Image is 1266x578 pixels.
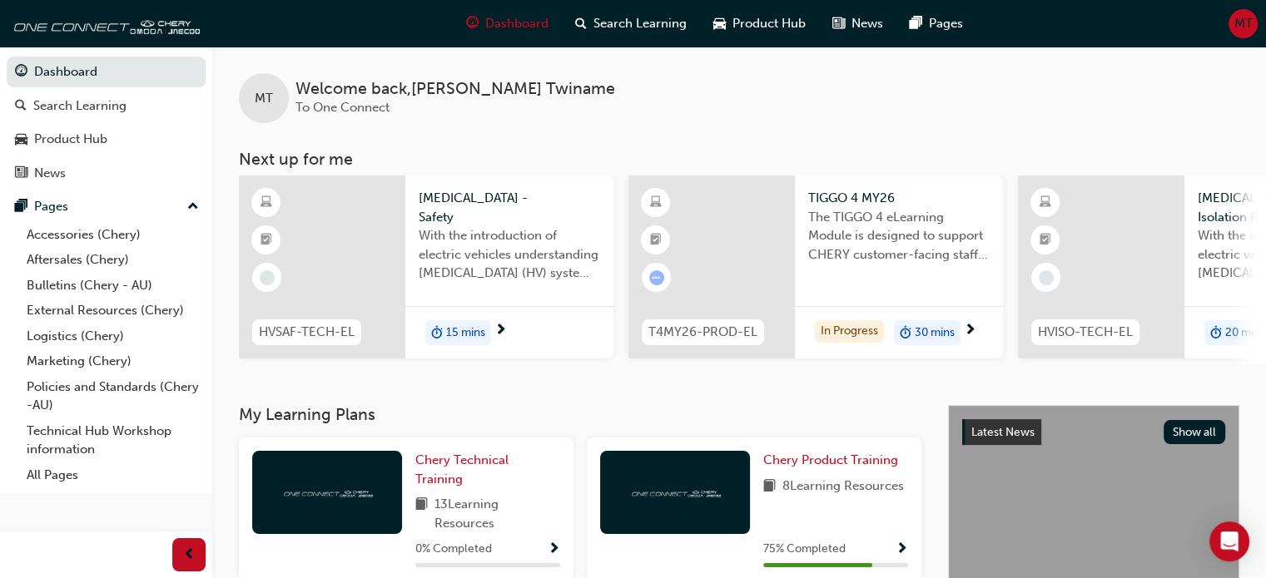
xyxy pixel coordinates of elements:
button: DashboardSearch LearningProduct HubNews [7,53,206,191]
span: 0 % Completed [415,540,492,559]
span: news-icon [15,166,27,181]
span: car-icon [15,132,27,147]
h3: My Learning Plans [239,405,921,424]
span: With the introduction of electric vehicles understanding [MEDICAL_DATA] (HV) systems is critical ... [419,226,600,283]
a: search-iconSearch Learning [562,7,700,41]
span: Search Learning [593,14,687,33]
span: learningRecordVerb_NONE-icon [260,270,275,285]
button: Pages [7,191,206,222]
span: Welcome back , [PERSON_NAME] Twiname [295,80,615,99]
span: car-icon [713,13,726,34]
span: Show Progress [896,542,908,557]
div: In Progress [815,320,884,343]
span: learningResourceType_ELEARNING-icon [261,192,272,214]
button: Show Progress [548,539,560,560]
span: Show Progress [548,542,560,557]
span: learningRecordVerb_ATTEMPT-icon [649,270,664,285]
button: Show Progress [896,539,908,560]
a: External Resources (Chery) [20,298,206,324]
span: Latest News [971,425,1035,439]
span: Dashboard [485,14,549,33]
a: pages-iconPages [896,7,976,41]
span: news-icon [832,13,845,34]
span: guage-icon [15,65,27,80]
a: Marketing (Chery) [20,348,206,374]
div: Search Learning [33,96,127,116]
a: Chery Product Training [763,451,905,470]
a: Accessories (Chery) [20,222,206,248]
span: [MEDICAL_DATA] - Safety [419,189,600,226]
span: TIGGO 4 MY26 [808,189,990,208]
span: The TIGGO 4 eLearning Module is designed to support CHERY customer-facing staff with the product ... [808,208,990,264]
span: pages-icon [15,200,27,215]
span: Chery Product Training [763,452,898,467]
a: Logistics (Chery) [20,324,206,349]
span: To One Connect [295,100,390,115]
span: book-icon [763,477,776,497]
a: guage-iconDashboard [453,7,562,41]
div: Open Intercom Messenger [1209,521,1249,561]
span: Pages [929,14,963,33]
span: News [851,14,883,33]
div: Product Hub [34,130,107,149]
button: Show all [1164,420,1226,444]
span: next-icon [964,324,976,338]
span: book-icon [415,495,428,532]
span: 13 Learning Resources [434,495,560,532]
span: guage-icon [466,13,479,34]
span: HVISO-TECH-EL [1038,323,1133,342]
span: learningResourceType_ELEARNING-icon [1040,192,1051,214]
span: learningRecordVerb_NONE-icon [1039,270,1054,285]
span: 20 mins [1225,324,1265,343]
a: Technical Hub Workshop information [20,418,206,462]
span: HVSAF-TECH-EL [259,323,355,342]
span: booktick-icon [650,230,662,251]
a: Chery Technical Training [415,451,560,488]
span: booktick-icon [1040,230,1051,251]
a: Latest NewsShow all [962,419,1225,446]
a: News [7,158,206,189]
span: 30 mins [915,324,955,343]
a: T4MY26-PROD-ELTIGGO 4 MY26The TIGGO 4 eLearning Module is designed to support CHERY customer-faci... [628,175,1003,358]
a: Aftersales (Chery) [20,247,206,273]
button: MT [1229,9,1258,38]
span: 75 % Completed [763,540,846,559]
span: Product Hub [732,14,806,33]
span: search-icon [15,99,27,114]
a: Policies and Standards (Chery -AU) [20,374,206,418]
img: oneconnect [281,484,373,500]
span: learningResourceType_ELEARNING-icon [650,192,662,214]
a: All Pages [20,462,206,488]
a: Dashboard [7,57,206,87]
span: up-icon [187,196,199,218]
span: MT [1234,14,1253,33]
span: prev-icon [183,545,196,566]
img: oneconnect [8,7,200,40]
a: HVSAF-TECH-EL[MEDICAL_DATA] - SafetyWith the introduction of electric vehicles understanding [MED... [239,175,613,358]
a: Search Learning [7,91,206,121]
a: news-iconNews [819,7,896,41]
span: pages-icon [910,13,922,34]
div: Pages [34,197,68,216]
div: News [34,164,66,183]
a: car-iconProduct Hub [700,7,819,41]
span: duration-icon [900,322,911,343]
span: 15 mins [446,324,485,343]
span: booktick-icon [261,230,272,251]
span: Chery Technical Training [415,452,509,487]
span: T4MY26-PROD-EL [648,323,757,342]
img: oneconnect [629,484,721,500]
span: 8 Learning Resources [782,477,904,497]
span: search-icon [575,13,587,34]
span: MT [255,89,273,108]
span: duration-icon [431,322,443,343]
a: Product Hub [7,124,206,155]
h3: Next up for me [212,150,1266,169]
span: next-icon [494,324,507,338]
span: duration-icon [1210,322,1222,343]
a: Bulletins (Chery - AU) [20,273,206,299]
